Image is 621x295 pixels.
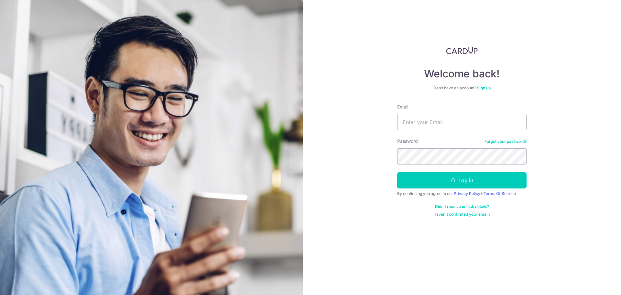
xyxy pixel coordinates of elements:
div: By continuing you agree to our & [397,191,527,196]
a: Sign up [477,85,491,90]
a: Terms Of Service [484,191,516,196]
div: Don’t have an account? [397,85,527,91]
a: Forgot your password? [485,139,527,144]
label: Email [397,104,408,110]
input: Enter your Email [397,114,527,130]
h4: Welcome back! [397,67,527,80]
a: Haven't confirmed your email? [433,212,490,217]
img: CardUp Logo [446,47,478,54]
a: Privacy Policy [454,191,480,196]
a: Didn't receive unlock details? [435,204,489,209]
button: Log in [397,172,527,188]
label: Password [397,138,418,144]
